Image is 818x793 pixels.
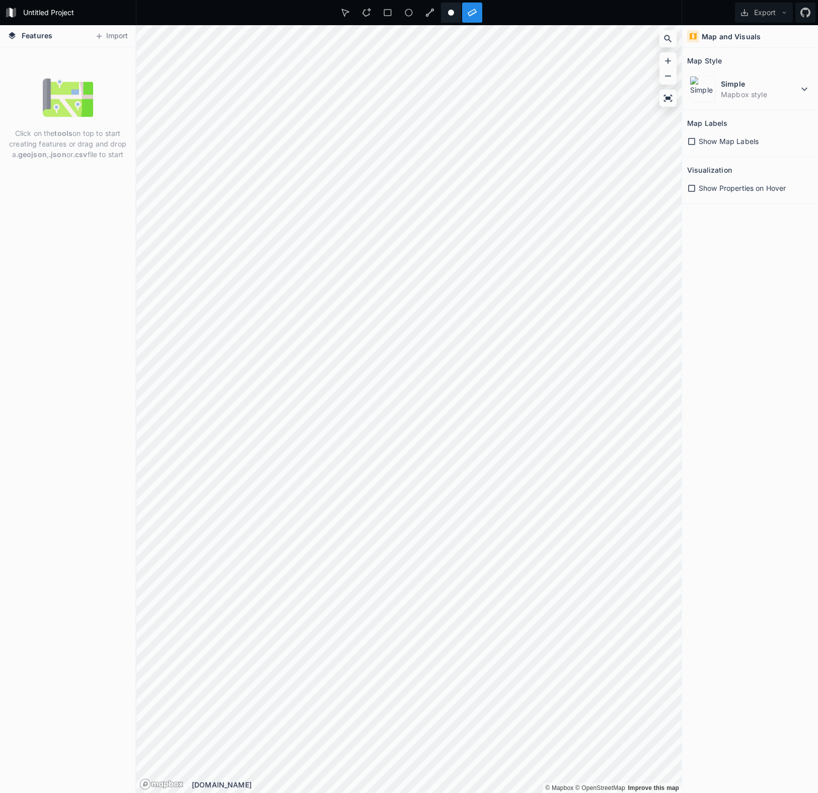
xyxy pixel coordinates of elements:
a: Mapbox logo [139,778,184,790]
h2: Visualization [687,162,732,178]
span: Features [22,30,52,41]
button: Export [735,3,793,23]
p: Click on the on top to start creating features or drag and drop a , or file to start [8,128,128,160]
strong: .geojson [16,150,47,159]
strong: .csv [73,150,88,159]
div: [DOMAIN_NAME] [192,779,682,790]
h4: Map and Visuals [702,31,761,42]
h2: Map Style [687,53,722,68]
dd: Mapbox style [721,89,798,100]
h2: Map Labels [687,115,727,131]
dt: Simple [721,79,798,89]
span: Show Map Labels [699,136,759,147]
strong: tools [54,129,72,137]
strong: .json [49,150,66,159]
a: Mapbox [545,784,573,791]
span: Show Properties on Hover [699,183,786,193]
a: Map feedback [628,784,679,791]
a: OpenStreetMap [575,784,625,791]
img: empty [43,73,93,123]
img: Simple [690,76,716,102]
button: Import [90,28,133,44]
